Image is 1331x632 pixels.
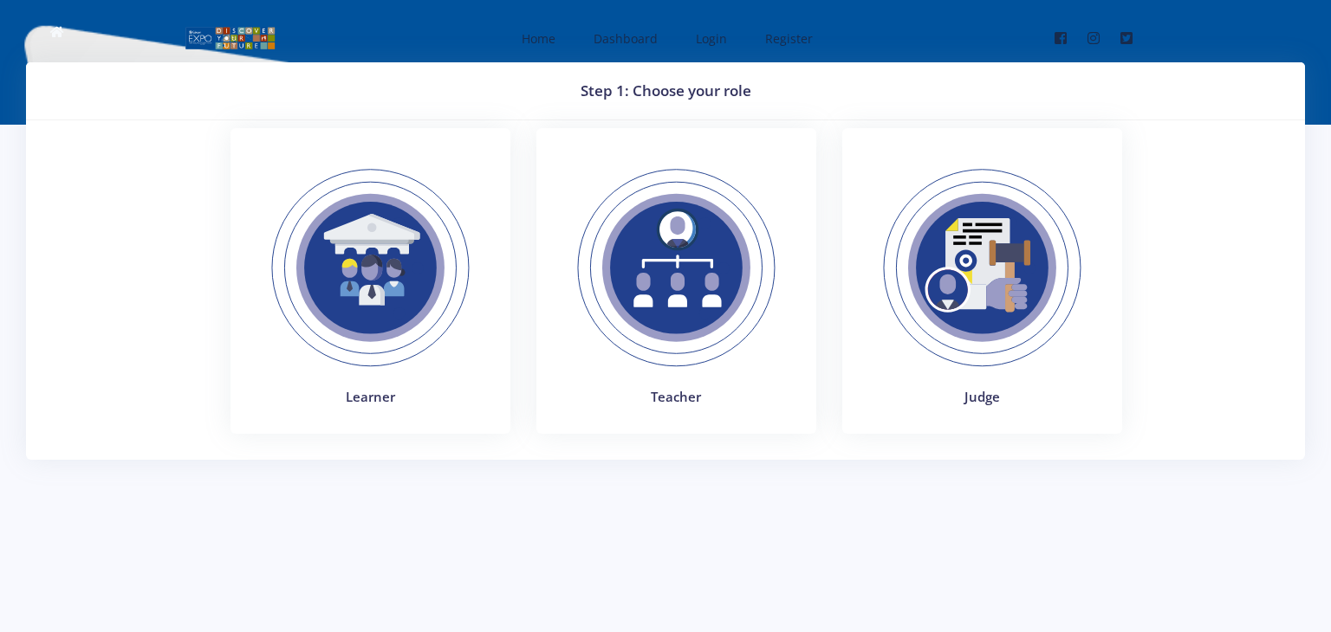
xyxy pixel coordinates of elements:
[218,128,523,461] a: Learner Learner
[557,149,795,387] img: Teacher
[576,16,672,61] a: Dashboard
[251,149,490,387] img: Learner
[863,387,1101,407] h4: Judge
[47,80,1284,102] h3: Step 1: Choose your role
[748,16,827,61] a: Register
[185,25,276,51] img: logo01.png
[522,30,555,47] span: Home
[765,30,813,47] span: Register
[504,16,569,61] a: Home
[251,387,490,407] h4: Learner
[863,149,1101,387] img: Judges
[829,128,1135,461] a: Judges Judge
[696,30,727,47] span: Login
[594,30,658,47] span: Dashboard
[523,128,829,461] a: Teacher Teacher
[557,387,795,407] h4: Teacher
[678,16,741,61] a: Login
